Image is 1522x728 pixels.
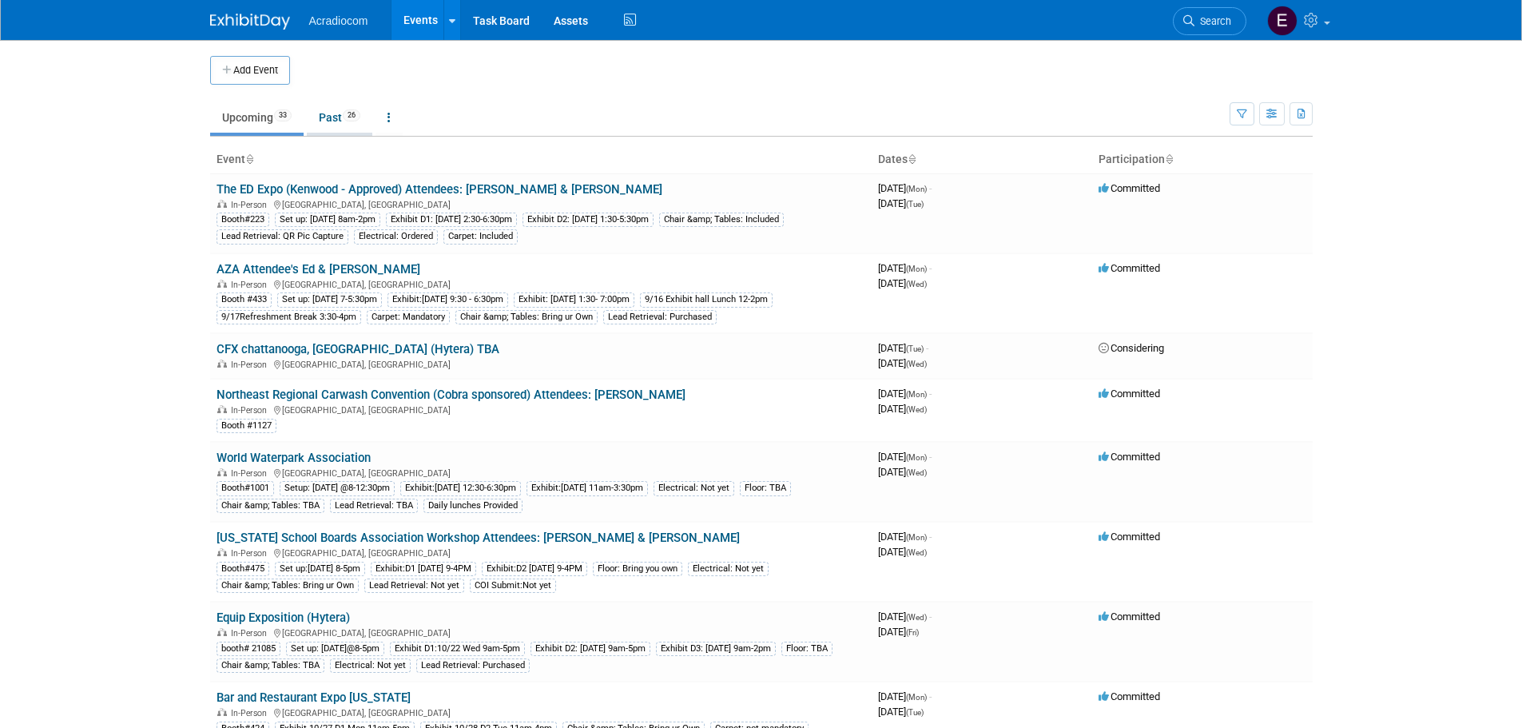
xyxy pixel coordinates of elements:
span: - [929,388,932,400]
span: Search [1194,15,1231,27]
span: [DATE] [878,611,932,623]
div: Set up: [DATE] 8am-2pm [275,213,380,227]
div: Daily lunches Provided [423,499,523,513]
div: Booth#1001 [217,481,274,495]
div: [GEOGRAPHIC_DATA], [GEOGRAPHIC_DATA] [217,197,865,210]
span: (Wed) [906,468,927,477]
span: Acradiocom [309,14,368,27]
a: Equip Exposition (Hytera) [217,611,350,625]
span: In-Person [231,405,272,416]
img: ExhibitDay [210,14,290,30]
span: [DATE] [878,546,927,558]
div: Chair &amp; Tables: Bring ur Own [217,579,359,593]
span: [DATE] [878,262,932,274]
span: [DATE] [878,388,932,400]
div: Floor: Bring you own [593,562,682,576]
th: Participation [1092,146,1313,173]
span: (Wed) [906,405,927,414]
span: (Wed) [906,360,927,368]
span: [DATE] [878,626,919,638]
img: In-Person Event [217,548,227,556]
div: Floor: TBA [781,642,833,656]
div: Exhibit:[DATE] 11am-3:30pm [527,481,648,495]
div: Booth #1127 [217,419,276,433]
span: Committed [1099,690,1160,702]
div: Setup: [DATE] @8-12:30pm [280,481,395,495]
div: Carpet: Mandatory [367,310,450,324]
a: Upcoming33 [210,102,304,133]
div: Lead Retrieval: Purchased [603,310,717,324]
span: [DATE] [878,531,932,543]
span: In-Person [231,628,272,638]
div: Exhibit: [DATE] 1:30- 7:00pm [514,292,634,307]
span: (Mon) [906,390,927,399]
div: [GEOGRAPHIC_DATA], [GEOGRAPHIC_DATA] [217,403,865,416]
div: Booth#475 [217,562,269,576]
span: In-Person [231,468,272,479]
img: In-Person Event [217,405,227,413]
span: [DATE] [878,197,924,209]
div: [GEOGRAPHIC_DATA], [GEOGRAPHIC_DATA] [217,466,865,479]
span: In-Person [231,360,272,370]
div: Set up: [DATE] 7-5:30pm [277,292,382,307]
div: [GEOGRAPHIC_DATA], [GEOGRAPHIC_DATA] [217,626,865,638]
div: Set up:[DATE] 8-5pm [275,562,365,576]
div: Floor: TBA [740,481,791,495]
div: booth# 21085 [217,642,280,656]
span: (Mon) [906,265,927,273]
div: Carpet: Included [443,229,518,244]
span: - [929,451,932,463]
span: - [926,342,928,354]
div: [GEOGRAPHIC_DATA], [GEOGRAPHIC_DATA] [217,546,865,559]
span: In-Person [231,200,272,210]
span: [DATE] [878,357,927,369]
img: In-Person Event [217,468,227,476]
span: In-Person [231,708,272,718]
img: In-Person Event [217,360,227,368]
div: 9/17Refreshment Break 3:30-4pm [217,310,361,324]
span: Committed [1099,531,1160,543]
a: Bar and Restaurant Expo [US_STATE] [217,690,411,705]
div: Electrical: Not yet [654,481,734,495]
span: [DATE] [878,451,932,463]
div: Exhibit D3: [DATE] 9am-2pm [656,642,776,656]
div: Exhibit D1: [DATE] 2:30-6:30pm [386,213,517,227]
div: Lead Retrieval: Purchased [416,658,530,673]
span: (Mon) [906,533,927,542]
div: Set up: [DATE]@8-5pm [286,642,384,656]
a: Sort by Start Date [908,153,916,165]
span: (Tue) [906,200,924,209]
div: Booth #433 [217,292,272,307]
div: Exhibit D1:10/22 Wed 9am-5pm [390,642,525,656]
div: Booth#223 [217,213,269,227]
div: Electrical: Not yet [330,658,411,673]
span: (Tue) [906,344,924,353]
div: Chair &amp; Tables: Bring ur Own [455,310,598,324]
a: Search [1173,7,1246,35]
div: [GEOGRAPHIC_DATA], [GEOGRAPHIC_DATA] [217,357,865,370]
span: [DATE] [878,342,928,354]
img: In-Person Event [217,708,227,716]
span: Committed [1099,388,1160,400]
div: Exhibit:D1 [DATE] 9-4PM [371,562,476,576]
span: [DATE] [878,466,927,478]
span: (Wed) [906,613,927,622]
span: (Wed) [906,548,927,557]
button: Add Event [210,56,290,85]
div: Exhibit:[DATE] 12:30-6:30pm [400,481,521,495]
a: Sort by Event Name [245,153,253,165]
div: Lead Retrieval: TBA [330,499,418,513]
th: Event [210,146,872,173]
div: Chair &amp; Tables: TBA [217,499,324,513]
a: AZA Attendee's Ed & [PERSON_NAME] [217,262,420,276]
div: COI Submit:Not yet [470,579,556,593]
span: Committed [1099,262,1160,274]
span: (Wed) [906,280,927,288]
div: Lead Retrieval: Not yet [364,579,464,593]
span: (Tue) [906,708,924,717]
span: - [929,690,932,702]
div: Chair &amp; Tables: TBA [217,658,324,673]
a: CFX chattanooga, [GEOGRAPHIC_DATA] (Hytera) TBA [217,342,499,356]
div: Exhibit:[DATE] 9:30 - 6:30pm [387,292,508,307]
img: In-Person Event [217,628,227,636]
